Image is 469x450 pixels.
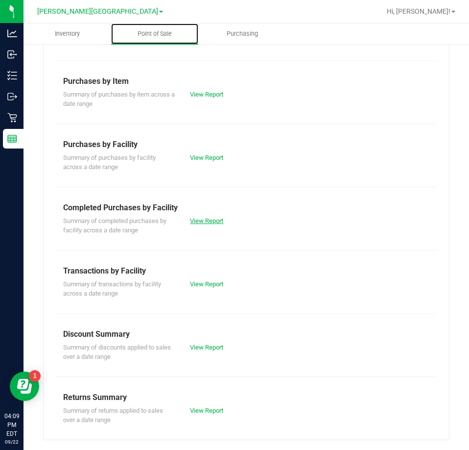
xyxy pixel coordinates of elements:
[37,7,158,16] span: [PERSON_NAME][GEOGRAPHIC_DATA]
[63,91,175,108] span: Summary of purchases by item across a date range
[7,92,17,101] inline-svg: Outbound
[63,202,429,214] div: Completed Purchases by Facility
[63,75,429,87] div: Purchases by Item
[63,154,156,171] span: Summary of purchases by facility across a date range
[124,29,185,38] span: Point of Sale
[10,372,39,401] iframe: Resource center
[7,134,17,144] inline-svg: Reports
[63,265,429,277] div: Transactions by Facility
[63,217,166,234] span: Summary of completed purchases by facility across a date range
[190,91,223,98] a: View Report
[190,154,223,161] a: View Report
[190,344,223,351] a: View Report
[190,280,223,288] a: View Report
[63,344,171,361] span: Summary of discounts applied to sales over a date range
[387,7,450,15] span: Hi, [PERSON_NAME]!
[190,217,223,225] a: View Report
[198,24,286,44] a: Purchasing
[111,24,199,44] a: Point of Sale
[7,28,17,38] inline-svg: Analytics
[7,113,17,123] inline-svg: Retail
[63,392,429,403] div: Returns Summary
[42,29,93,38] span: Inventory
[63,139,429,150] div: Purchases by Facility
[4,412,19,438] p: 04:09 PM EDT
[63,407,163,424] span: Summary of returns applied to sales over a date range
[7,71,17,80] inline-svg: Inventory
[7,50,17,59] inline-svg: Inbound
[213,29,271,38] span: Purchasing
[4,438,19,446] p: 09/22
[63,280,161,298] span: Summary of transactions by facility across a date range
[29,370,41,382] iframe: Resource center unread badge
[190,407,223,414] a: View Report
[63,328,429,340] div: Discount Summary
[23,24,111,44] a: Inventory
